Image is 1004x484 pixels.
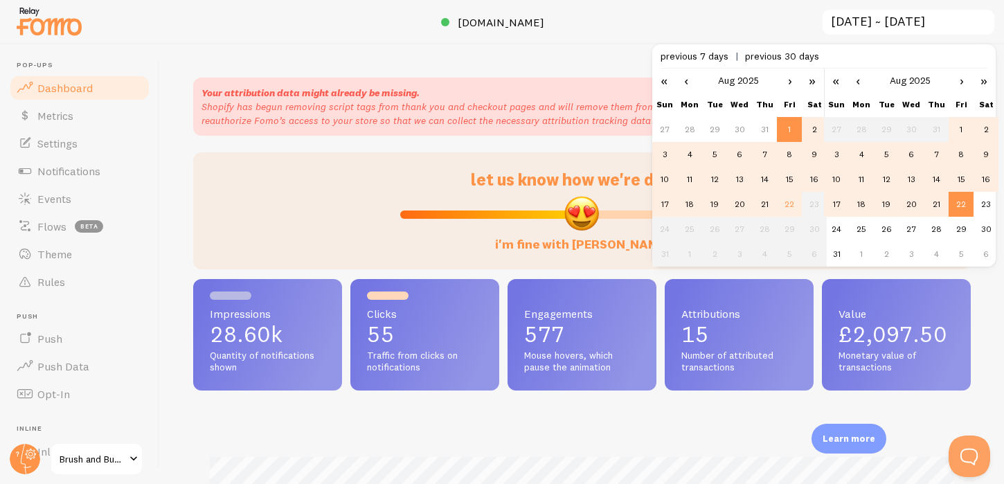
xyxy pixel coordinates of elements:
a: Theme [8,240,151,268]
td: 01/09/2025 [849,242,874,267]
a: 2025 [737,74,759,87]
td: 17/08/2025 [824,192,849,217]
td: 06/09/2025 [802,242,827,267]
img: fomo-relay-logo-orange.svg [15,3,84,39]
th: Wed [727,92,752,117]
td: 14/08/2025 [752,167,777,192]
td: 05/09/2025 [777,242,802,267]
a: ‹ [676,69,697,92]
td: 23/08/2025 [974,192,998,217]
td: 27/08/2025 [727,217,752,242]
span: Engagements [524,308,640,319]
span: Attributions [681,308,797,319]
td: 09/08/2025 [974,142,998,167]
td: 13/08/2025 [899,167,924,192]
a: ‹ [848,69,868,92]
td: 30/07/2025 [727,117,752,142]
span: Settings [37,136,78,150]
td: 26/08/2025 [874,217,899,242]
td: 03/09/2025 [727,242,752,267]
td: 30/08/2025 [974,217,998,242]
th: Fri [777,92,802,117]
a: Aug [890,74,906,87]
td: 24/08/2025 [652,217,677,242]
td: 07/08/2025 [752,142,777,167]
th: Sun [652,92,677,117]
td: 19/08/2025 [702,192,727,217]
td: 03/08/2025 [824,142,849,167]
a: Dashboard [8,74,151,102]
p: Shopify has begun removing script tags from thank you and checkout pages and will remove them fro... [201,100,860,127]
td: 25/08/2025 [849,217,874,242]
td: 31/08/2025 [824,242,849,267]
th: Mon [849,92,874,117]
td: 18/08/2025 [849,192,874,217]
strong: Your attribution data might already be missing. [201,87,420,99]
iframe: Help Scout Beacon - Open [949,436,990,477]
td: 11/08/2025 [677,167,702,192]
td: 20/08/2025 [899,192,924,217]
td: 21/08/2025 [752,192,777,217]
td: 05/09/2025 [949,242,974,267]
label: i'm fine with [PERSON_NAME] [495,223,670,253]
span: Push Data [37,359,89,373]
th: Sat [974,92,998,117]
td: 14/08/2025 [924,167,949,192]
span: Opt-In [37,387,70,401]
td: 13/08/2025 [727,167,752,192]
td: 15/08/2025 [949,167,974,192]
th: Thu [752,92,777,117]
td: 28/07/2025 [677,117,702,142]
th: Sat [802,92,827,117]
td: 18/08/2025 [677,192,702,217]
td: 05/08/2025 [702,142,727,167]
td: 16/08/2025 [974,167,998,192]
th: Mon [677,92,702,117]
td: 29/08/2025 [777,217,802,242]
td: 22/08/2025 [949,192,974,217]
td: 04/08/2025 [677,142,702,167]
a: Flows beta [8,213,151,240]
td: 30/08/2025 [802,217,827,242]
td: 06/09/2025 [974,242,998,267]
td: 11/08/2025 [849,167,874,192]
td: 07/08/2025 [924,142,949,167]
td: 29/07/2025 [874,117,899,142]
td: 09/08/2025 [802,142,827,167]
span: Value [839,308,954,319]
td: 31/07/2025 [752,117,777,142]
td: 05/08/2025 [874,142,899,167]
a: › [780,69,800,92]
td: 02/09/2025 [874,242,899,267]
td: 24/08/2025 [824,217,849,242]
th: Wed [899,92,924,117]
a: Metrics [8,102,151,129]
a: Inline [8,438,151,465]
td: 26/08/2025 [702,217,727,242]
td: 27/08/2025 [899,217,924,242]
td: 10/08/2025 [824,167,849,192]
span: Impressions [210,308,325,319]
td: 12/08/2025 [702,167,727,192]
a: Push [8,325,151,352]
td: 04/09/2025 [752,242,777,267]
div: Learn more [812,424,886,454]
td: 21/08/2025 [924,192,949,217]
td: 29/07/2025 [702,117,727,142]
td: 25/08/2025 [677,217,702,242]
a: 2025 [909,74,931,87]
span: Clicks [367,308,483,319]
p: 15 [681,323,797,346]
p: Learn more [823,432,875,445]
span: Traffic from clicks on notifications [367,350,483,374]
td: 28/08/2025 [752,217,777,242]
a: Aug [718,74,735,87]
span: Brush and Bubbles [60,451,125,467]
td: 10/08/2025 [652,167,677,192]
td: 12/08/2025 [874,167,899,192]
span: Inline [37,445,64,458]
td: 17/08/2025 [652,192,677,217]
span: Metrics [37,109,73,123]
a: » [972,69,996,92]
td: 30/07/2025 [899,117,924,142]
